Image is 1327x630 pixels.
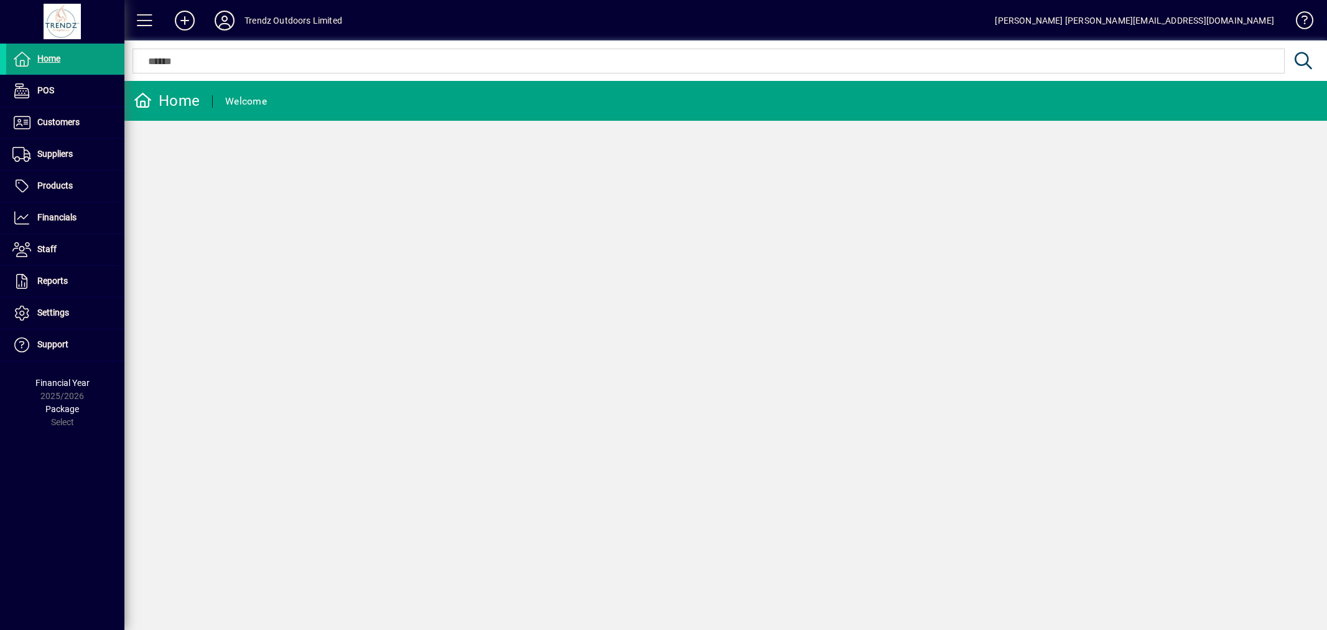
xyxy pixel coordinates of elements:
[6,202,124,233] a: Financials
[6,266,124,297] a: Reports
[37,212,77,222] span: Financials
[45,404,79,414] span: Package
[205,9,244,32] button: Profile
[995,11,1274,31] div: [PERSON_NAME] [PERSON_NAME][EMAIL_ADDRESS][DOMAIN_NAME]
[37,149,73,159] span: Suppliers
[35,378,90,388] span: Financial Year
[165,9,205,32] button: Add
[225,92,267,111] div: Welcome
[1287,2,1311,43] a: Knowledge Base
[6,298,124,329] a: Settings
[37,54,60,63] span: Home
[37,339,68,349] span: Support
[37,117,80,127] span: Customers
[37,85,54,95] span: POS
[37,244,57,254] span: Staff
[6,139,124,170] a: Suppliers
[37,308,69,317] span: Settings
[244,11,342,31] div: Trendz Outdoors Limited
[6,107,124,138] a: Customers
[37,181,73,190] span: Products
[6,234,124,265] a: Staff
[6,329,124,360] a: Support
[6,75,124,106] a: POS
[37,276,68,286] span: Reports
[134,91,200,111] div: Home
[6,171,124,202] a: Products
